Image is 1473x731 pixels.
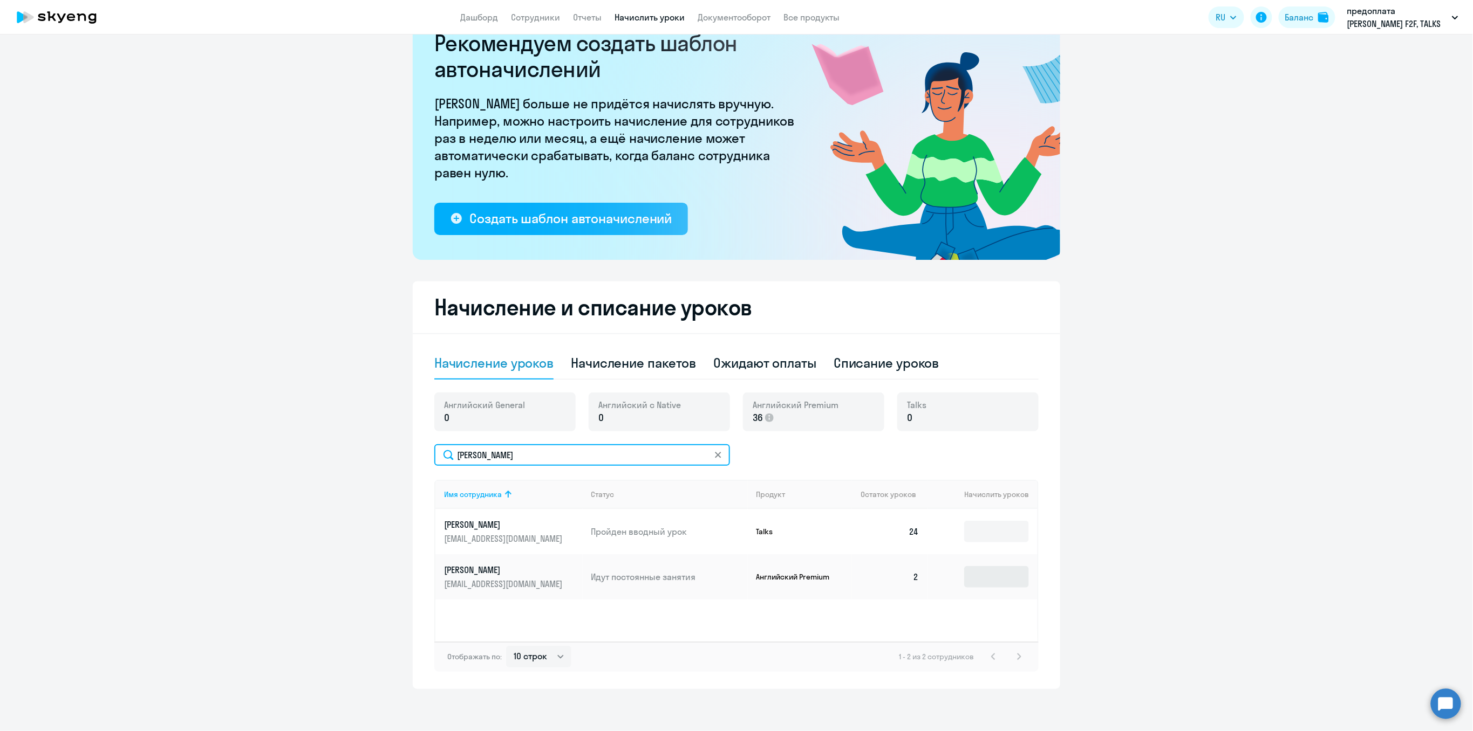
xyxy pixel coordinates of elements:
[434,294,1039,320] h2: Начисление и списание уроков
[591,489,748,499] div: Статус
[1279,6,1335,28] button: Балансbalance
[928,480,1038,509] th: Начислить уроков
[434,444,730,466] input: Поиск по имени, email, продукту или статусу
[852,554,928,599] td: 2
[444,578,565,590] p: [EMAIL_ADDRESS][DOMAIN_NAME]
[469,210,672,227] div: Создать шаблон автоначислений
[1216,11,1226,24] span: RU
[861,489,916,499] span: Остаток уроков
[1209,6,1244,28] button: RU
[460,12,498,23] a: Дашборд
[753,399,838,411] span: Английский Premium
[434,354,554,371] div: Начисление уроков
[756,572,837,582] p: Английский Premium
[1347,4,1448,30] p: предоплата [PERSON_NAME] F2F, TALKS 2023, НЛМК, ПАО
[714,354,817,371] div: Ожидают оплаты
[756,489,786,499] div: Продукт
[511,12,560,23] a: Сотрудники
[434,95,801,181] p: [PERSON_NAME] больше не придётся начислять вручную. Например, можно настроить начисление для сотр...
[615,12,685,23] a: Начислить уроки
[852,509,928,554] td: 24
[591,571,748,583] p: Идут постоянные занятия
[861,489,928,499] div: Остаток уроков
[444,489,502,499] div: Имя сотрудника
[783,12,840,23] a: Все продукты
[444,489,583,499] div: Имя сотрудника
[591,526,748,537] p: Пройден вводный урок
[444,399,525,411] span: Английский General
[1285,11,1314,24] div: Баланс
[444,564,565,576] p: [PERSON_NAME]
[1342,4,1464,30] button: предоплата [PERSON_NAME] F2F, TALKS 2023, НЛМК, ПАО
[571,354,696,371] div: Начисление пакетов
[598,399,681,411] span: Английский с Native
[444,533,565,544] p: [EMAIL_ADDRESS][DOMAIN_NAME]
[899,652,974,661] span: 1 - 2 из 2 сотрудников
[834,354,939,371] div: Списание уроков
[756,527,837,536] p: Talks
[573,12,602,23] a: Отчеты
[434,30,801,82] h2: Рекомендуем создать шаблон автоначислений
[598,411,604,425] span: 0
[591,489,615,499] div: Статус
[444,519,565,530] p: [PERSON_NAME]
[434,203,688,235] button: Создать шаблон автоначислений
[756,489,853,499] div: Продукт
[907,399,926,411] span: Talks
[444,411,449,425] span: 0
[447,652,502,661] span: Отображать по:
[753,411,763,425] span: 36
[444,564,583,590] a: [PERSON_NAME][EMAIL_ADDRESS][DOMAIN_NAME]
[907,411,912,425] span: 0
[698,12,770,23] a: Документооборот
[1318,12,1329,23] img: balance
[444,519,583,544] a: [PERSON_NAME][EMAIL_ADDRESS][DOMAIN_NAME]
